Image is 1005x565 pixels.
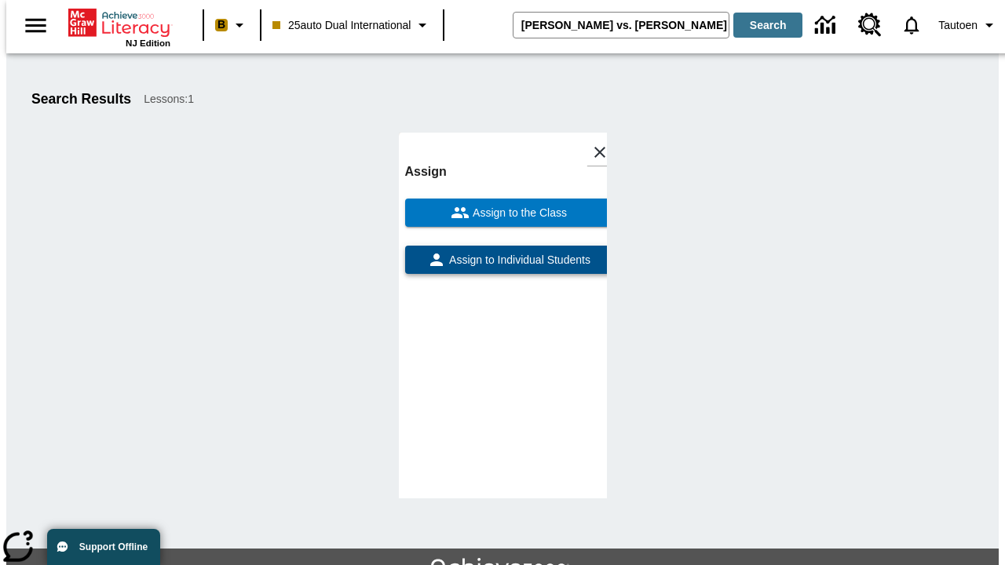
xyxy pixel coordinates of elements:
button: Search [733,13,802,38]
button: Assign to the Class [405,199,613,227]
span: Support Offline [79,541,148,552]
span: Tautoen [938,17,978,34]
button: Close [587,139,613,166]
span: B [217,15,225,35]
span: NJ Edition [126,38,170,48]
button: Profile/Settings [932,11,1005,39]
input: search field [513,13,729,38]
button: Open side menu [13,2,59,49]
span: Assign to Individual Students [446,252,590,268]
a: Notifications [891,5,932,46]
a: Home [68,7,170,38]
a: Data Center [806,4,849,47]
h6: Assign [405,161,613,183]
button: Support Offline [47,529,160,565]
button: Class: 25auto Dual International, Select your class [266,11,438,39]
h1: Search Results [31,91,131,108]
div: lesson details [399,133,607,498]
span: 25auto Dual International [272,17,411,34]
button: Assign to Individual Students [405,246,613,274]
a: Resource Center, Will open in new tab [849,4,891,46]
div: Home [68,5,170,48]
span: Lessons : 1 [144,91,194,108]
button: Boost Class color is peach. Change class color [209,11,255,39]
span: Assign to the Class [470,205,567,221]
